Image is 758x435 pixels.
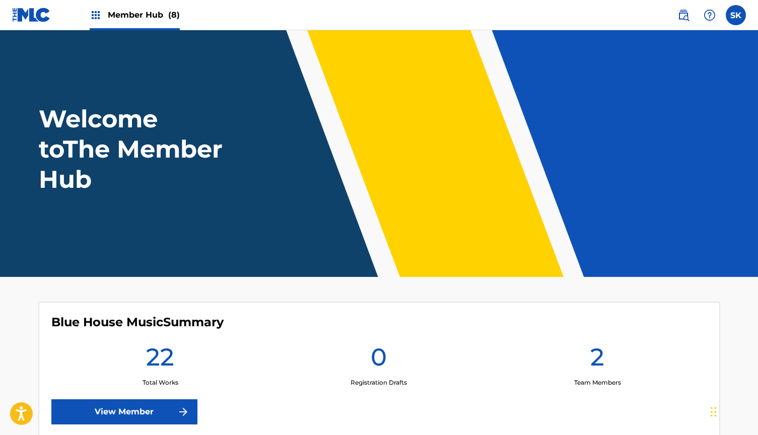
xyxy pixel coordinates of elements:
a: View Member [51,399,197,424]
h1: 2 [590,342,604,378]
a: Public Search [673,5,694,25]
h1: Welcome to The Member Hub [39,104,227,194]
img: MLC Logo [12,8,51,22]
p: Team Members [574,378,621,387]
img: help [704,9,716,21]
iframe: Chat Widget [708,387,758,435]
img: Top Rightsholders [90,9,102,21]
p: Registration Drafts [351,378,407,387]
h4: Blue House Music [51,315,224,330]
div: Help [700,5,720,25]
img: search [677,9,690,21]
img: f7272a7cc735f4ea7f67.svg [177,406,189,418]
p: Total Works [143,378,178,387]
div: User Menu [726,5,746,25]
h1: 22 [146,342,174,378]
span: Member Hub [108,9,180,21]
h1: 0 [371,342,387,378]
span: (8) [168,10,180,20]
div: Drag [711,397,717,427]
